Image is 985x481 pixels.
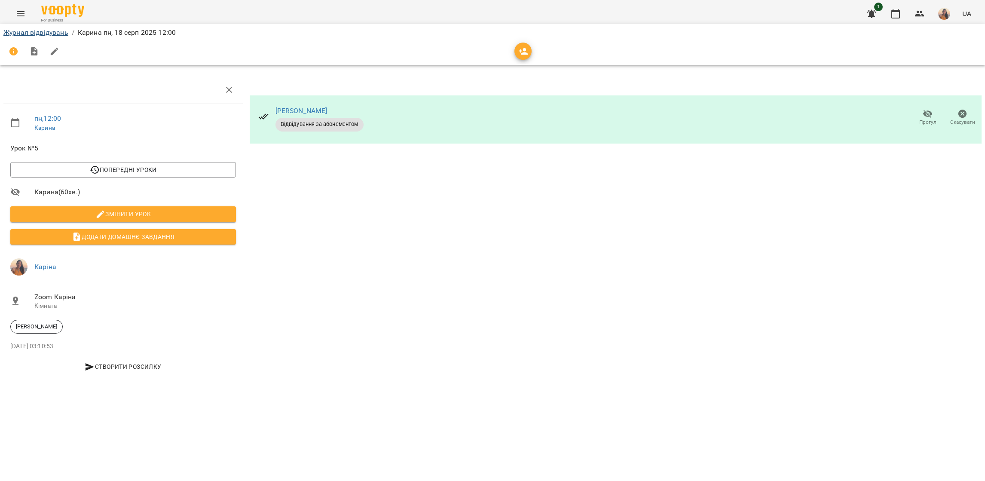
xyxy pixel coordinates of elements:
[34,292,236,302] span: Zoom Каріна
[72,28,74,38] li: /
[17,232,229,242] span: Додати домашнє завдання
[34,114,61,123] a: пн , 12:00
[3,28,982,38] nav: breadcrumb
[78,28,176,38] p: Карина пн, 18 серп 2025 12:00
[938,8,950,20] img: 069e1e257d5519c3c657f006daa336a6.png
[10,320,63,334] div: [PERSON_NAME]
[10,258,28,276] img: 069e1e257d5519c3c657f006daa336a6.png
[959,6,975,21] button: UA
[34,263,56,271] a: Каріна
[10,359,236,374] button: Створити розсилку
[275,107,327,115] a: [PERSON_NAME]
[41,4,84,17] img: Voopty Logo
[910,106,945,130] button: Прогул
[945,106,980,130] button: Скасувати
[10,342,236,351] p: [DATE] 03:10:53
[10,143,236,153] span: Урок №5
[10,206,236,222] button: Змінити урок
[919,119,936,126] span: Прогул
[10,162,236,178] button: Попередні уроки
[10,3,31,24] button: Menu
[34,124,55,131] a: Карина
[34,302,236,310] p: Кімната
[14,362,232,372] span: Створити розсилку
[41,18,84,23] span: For Business
[34,187,236,197] span: Карина ( 60 хв. )
[17,209,229,219] span: Змінити урок
[874,3,883,11] span: 1
[3,28,68,37] a: Журнал відвідувань
[17,165,229,175] span: Попередні уроки
[962,9,971,18] span: UA
[950,119,975,126] span: Скасувати
[275,120,364,128] span: Відвідування за абонементом
[11,323,62,331] span: [PERSON_NAME]
[10,229,236,245] button: Додати домашнє завдання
